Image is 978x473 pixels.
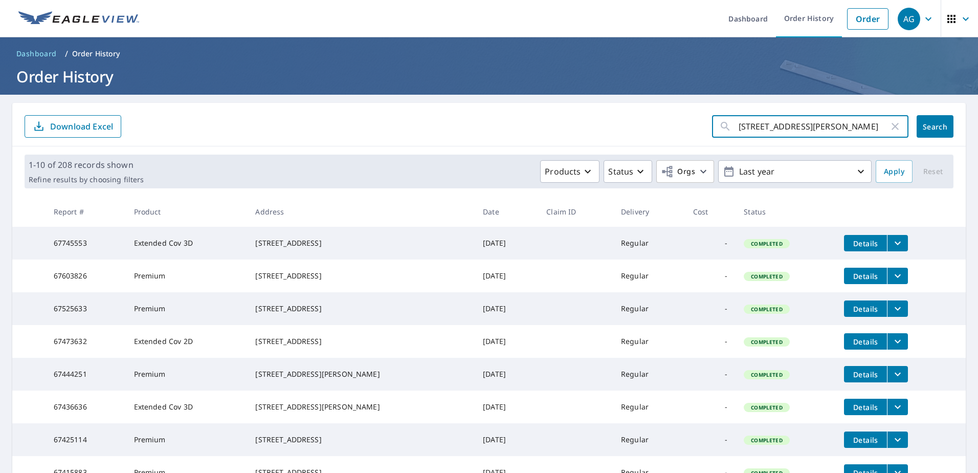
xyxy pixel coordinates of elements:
button: detailsBtn-67473632 [844,333,887,350]
span: Details [850,337,881,347]
td: Extended Cov 3D [126,227,248,260]
button: Orgs [656,160,714,183]
p: Download Excel [50,121,113,132]
p: Status [608,165,633,178]
td: Extended Cov 2D [126,325,248,358]
span: Completed [745,306,788,313]
td: [DATE] [475,292,538,325]
span: Details [850,271,881,281]
td: Regular [613,391,685,423]
button: Download Excel [25,115,121,138]
span: Completed [745,404,788,411]
td: Premium [126,292,248,325]
button: filesDropdownBtn-67444251 [887,366,908,382]
nav: breadcrumb [12,46,966,62]
span: Completed [745,437,788,444]
span: Details [850,435,881,445]
td: [DATE] [475,325,538,358]
span: Completed [745,338,788,346]
th: Product [126,197,248,227]
span: Apply [884,165,904,178]
td: - [685,423,736,456]
button: detailsBtn-67603826 [844,268,887,284]
td: [DATE] [475,391,538,423]
span: Details [850,304,881,314]
button: detailsBtn-67425114 [844,432,887,448]
h1: Order History [12,66,966,87]
button: detailsBtn-67444251 [844,366,887,382]
th: Report # [46,197,126,227]
th: Address [247,197,475,227]
button: filesDropdownBtn-67745553 [887,235,908,251]
p: Refine results by choosing filters [29,175,144,184]
td: - [685,325,736,358]
button: filesDropdownBtn-67603826 [887,268,908,284]
div: [STREET_ADDRESS] [255,435,466,445]
td: Regular [613,227,685,260]
th: Delivery [613,197,685,227]
button: filesDropdownBtn-67436636 [887,399,908,415]
button: detailsBtn-67525633 [844,300,887,317]
td: 67425114 [46,423,126,456]
img: EV Logo [18,11,139,27]
td: - [685,227,736,260]
td: Regular [613,423,685,456]
span: Completed [745,240,788,247]
div: [STREET_ADDRESS] [255,238,466,248]
span: Completed [745,371,788,378]
span: Details [850,239,881,248]
p: 1-10 of 208 records shown [29,159,144,171]
td: [DATE] [475,227,538,260]
td: 67436636 [46,391,126,423]
span: Orgs [661,165,695,178]
p: Order History [72,49,120,59]
td: Regular [613,325,685,358]
button: Search [917,115,953,138]
td: [DATE] [475,260,538,292]
span: Details [850,402,881,412]
td: - [685,292,736,325]
td: Premium [126,358,248,391]
th: Claim ID [538,197,613,227]
div: AG [898,8,920,30]
td: - [685,358,736,391]
td: Regular [613,292,685,325]
td: - [685,260,736,292]
td: Premium [126,260,248,292]
td: [DATE] [475,423,538,456]
td: 67603826 [46,260,126,292]
p: Last year [735,163,855,181]
td: Extended Cov 3D [126,391,248,423]
a: Dashboard [12,46,61,62]
button: filesDropdownBtn-67525633 [887,300,908,317]
td: Regular [613,358,685,391]
input: Address, Report #, Claim ID, etc. [739,112,889,141]
td: 67473632 [46,325,126,358]
div: [STREET_ADDRESS][PERSON_NAME] [255,369,466,379]
button: detailsBtn-67436636 [844,399,887,415]
span: Dashboard [16,49,57,59]
button: detailsBtn-67745553 [844,235,887,251]
td: Regular [613,260,685,292]
button: filesDropdownBtn-67425114 [887,432,908,448]
span: Search [925,122,945,132]
button: Status [604,160,652,183]
th: Date [475,197,538,227]
div: [STREET_ADDRESS] [255,336,466,347]
td: 67525633 [46,292,126,325]
td: 67745553 [46,227,126,260]
button: Apply [876,160,913,183]
div: [STREET_ADDRESS] [255,271,466,281]
span: Completed [745,273,788,280]
li: / [65,48,68,60]
div: [STREET_ADDRESS] [255,304,466,314]
th: Cost [685,197,736,227]
div: [STREET_ADDRESS][PERSON_NAME] [255,402,466,412]
button: Last year [718,160,872,183]
td: Premium [126,423,248,456]
td: 67444251 [46,358,126,391]
button: filesDropdownBtn-67473632 [887,333,908,350]
span: Details [850,370,881,379]
td: [DATE] [475,358,538,391]
a: Order [847,8,888,30]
